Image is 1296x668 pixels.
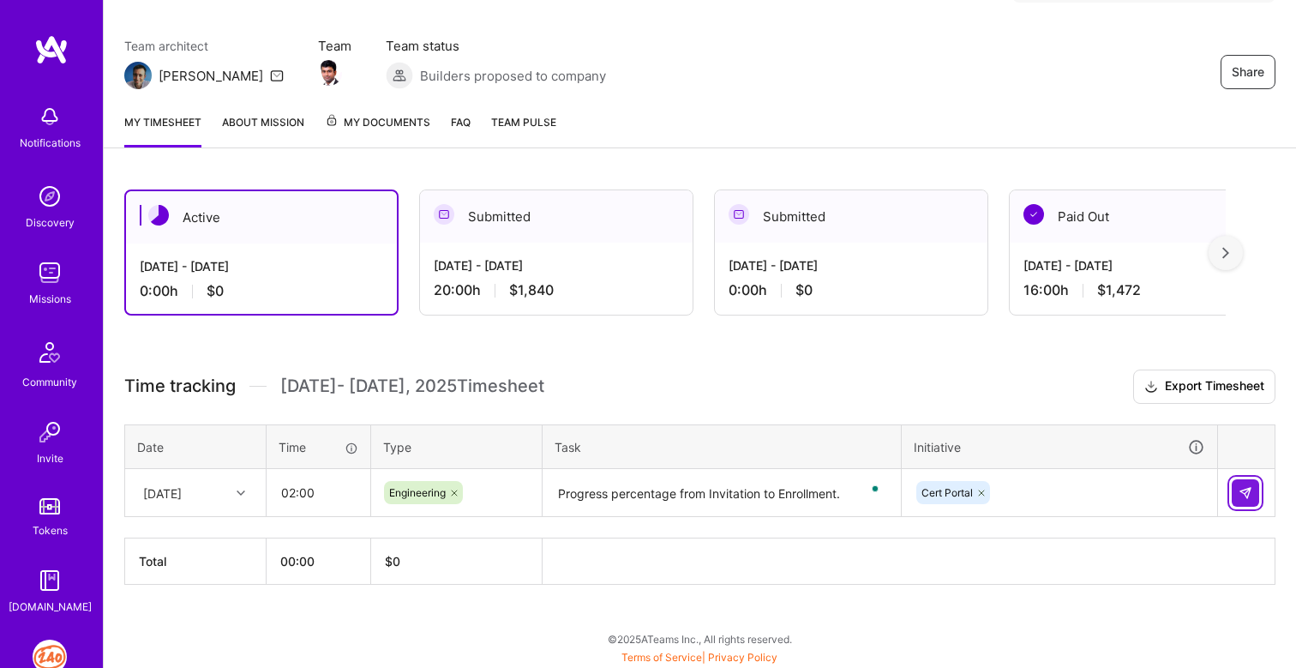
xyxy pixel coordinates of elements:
[420,67,606,85] span: Builders proposed to company
[385,554,400,569] span: $ 0
[434,204,454,225] img: Submitted
[1133,370,1275,404] button: Export Timesheet
[124,113,201,147] a: My timesheet
[386,37,606,55] span: Team status
[729,281,974,299] div: 0:00 h
[325,113,430,132] span: My Documents
[124,62,152,89] img: Team Architect
[420,190,693,243] div: Submitted
[318,58,340,87] a: Team Member Avatar
[795,281,813,299] span: $0
[451,113,471,147] a: FAQ
[124,376,236,397] span: Time tracking
[125,424,267,469] th: Date
[1023,281,1269,299] div: 16:00 h
[39,498,60,515] img: tokens
[434,281,679,299] div: 20:00 h
[34,34,69,65] img: logo
[371,424,543,469] th: Type
[159,67,263,85] div: [PERSON_NAME]
[9,598,92,616] div: [DOMAIN_NAME]
[126,191,397,244] div: Active
[434,256,679,274] div: [DATE] - [DATE]
[316,60,342,86] img: Team Member Avatar
[921,486,973,499] span: Cert Portal
[621,651,702,664] a: Terms of Service
[267,539,371,585] th: 00:00
[1222,247,1229,259] img: right
[1232,479,1261,507] div: null
[222,113,304,147] a: About Mission
[1239,486,1252,500] img: Submit
[33,99,67,134] img: bell
[509,281,554,299] span: $1,840
[103,617,1296,660] div: © 2025 ATeams Inc., All rights reserved.
[543,424,902,469] th: Task
[33,521,68,539] div: Tokens
[29,290,71,308] div: Missions
[270,69,284,82] i: icon Mail
[279,438,358,456] div: Time
[1097,281,1141,299] span: $1,472
[148,205,169,226] img: Active
[33,256,67,290] img: teamwork
[33,179,67,214] img: discovery
[318,37,351,55] span: Team
[544,471,899,516] textarea: To enrich screen reader interactions, please activate Accessibility in Grammarly extension settings
[1221,55,1275,89] button: Share
[140,257,383,275] div: [DATE] - [DATE]
[37,449,63,467] div: Invite
[20,134,81,152] div: Notifications
[140,282,383,300] div: 0:00 h
[389,486,446,499] span: Engineering
[914,437,1205,457] div: Initiative
[1023,256,1269,274] div: [DATE] - [DATE]
[708,651,777,664] a: Privacy Policy
[280,376,544,397] span: [DATE] - [DATE] , 2025 Timesheet
[29,332,70,373] img: Community
[22,373,77,391] div: Community
[1010,190,1282,243] div: Paid Out
[267,470,369,515] input: HH:MM
[237,489,245,497] i: icon Chevron
[1023,204,1044,225] img: Paid Out
[143,484,182,502] div: [DATE]
[26,214,75,232] div: Discovery
[1144,378,1158,396] i: icon Download
[1232,63,1264,81] span: Share
[386,62,413,89] img: Builders proposed to company
[33,563,67,598] img: guide book
[124,37,284,55] span: Team architect
[729,204,749,225] img: Submitted
[715,190,987,243] div: Submitted
[491,116,556,129] span: Team Pulse
[621,651,777,664] span: |
[207,282,224,300] span: $0
[125,539,267,585] th: Total
[33,415,67,449] img: Invite
[325,113,430,147] a: My Documents
[729,256,974,274] div: [DATE] - [DATE]
[491,113,556,147] a: Team Pulse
